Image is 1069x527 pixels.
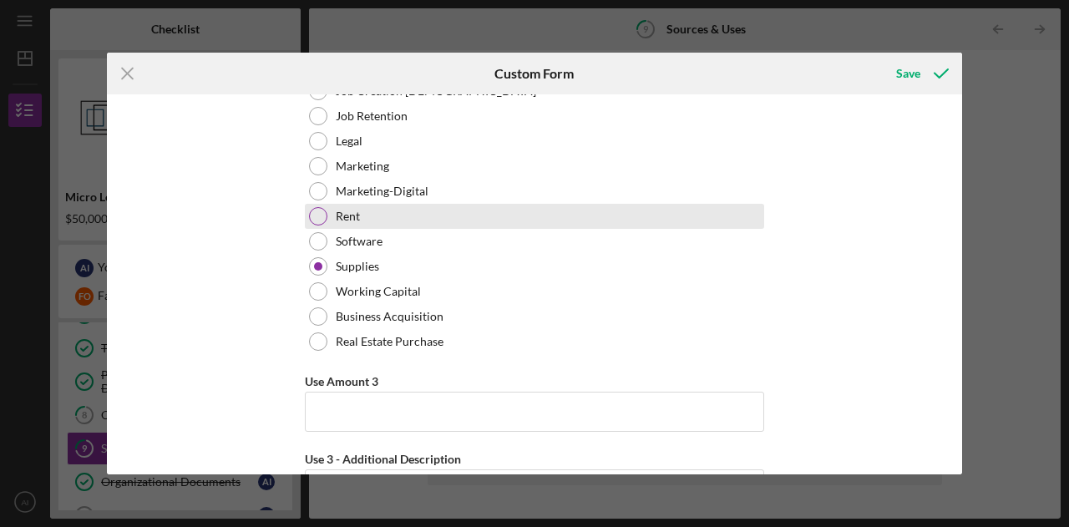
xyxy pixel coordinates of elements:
label: Working Capital [336,285,421,298]
button: Save [879,57,962,90]
label: Rent [336,210,360,223]
label: Real Estate Purchase [336,335,443,348]
label: Marketing [336,160,389,173]
label: Software [336,235,383,248]
label: Use Amount 3 [305,374,378,388]
label: Marketing-Digital [336,185,428,198]
label: Job Retention [336,109,408,123]
label: Supplies [336,260,379,273]
div: Save [896,57,920,90]
label: Use 3 - Additional Description [305,452,461,466]
h6: Custom Form [494,66,574,81]
label: Legal [336,134,362,148]
label: Business Acquisition [336,310,443,323]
